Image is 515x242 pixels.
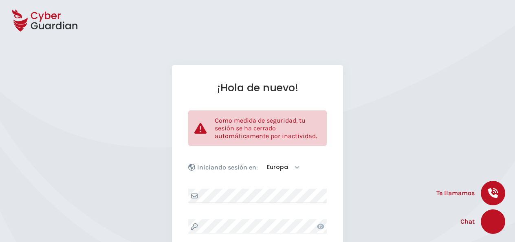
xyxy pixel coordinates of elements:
h1: ¡Hola de nuevo! [188,81,327,94]
button: call us button [481,181,505,205]
span: Te llamamos [436,188,475,198]
span: Chat [460,217,475,227]
p: Como medida de seguridad, tu sesión se ha cerrado automáticamente por inactividad. [215,117,321,140]
p: Iniciando sesión en: [197,163,258,172]
iframe: chat widget [481,209,507,234]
